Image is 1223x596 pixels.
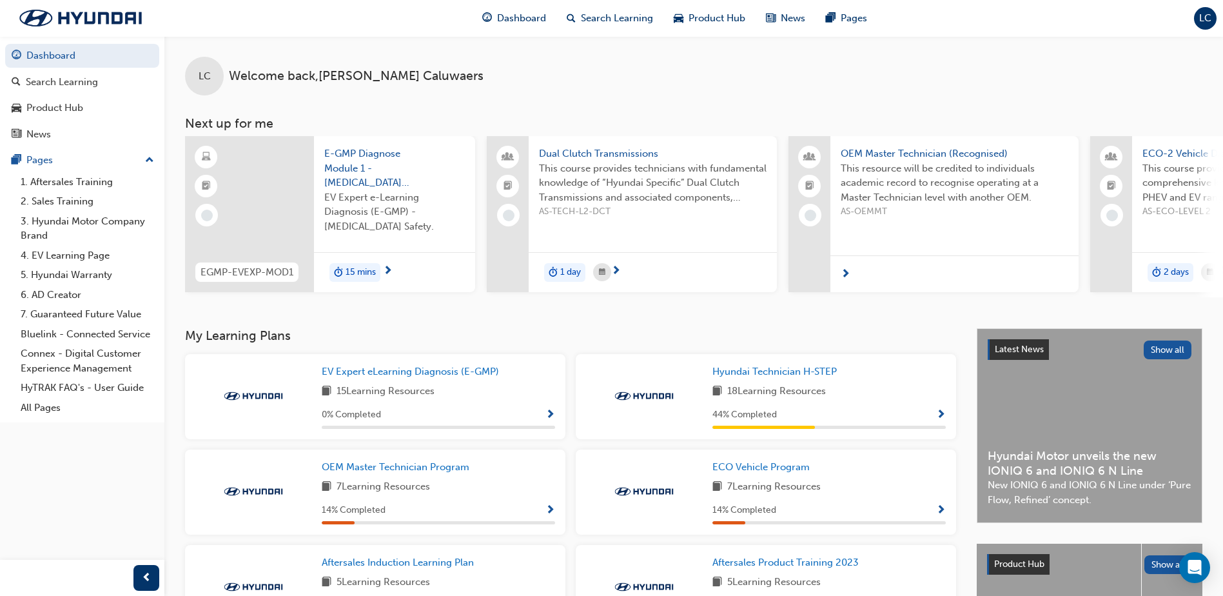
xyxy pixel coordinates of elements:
[581,11,653,26] span: Search Learning
[6,5,155,32] img: Trak
[201,210,213,221] span: learningRecordVerb_NONE-icon
[322,479,331,495] span: book-icon
[781,11,805,26] span: News
[383,266,393,277] span: next-icon
[712,479,722,495] span: book-icon
[988,449,1191,478] span: Hyundai Motor unveils the new IONIQ 6 and IONIQ 6 N Line
[26,153,53,168] div: Pages
[218,390,289,402] img: Trak
[324,146,465,190] span: E-GMP Diagnose Module 1 - [MEDICAL_DATA] Safety
[766,10,776,26] span: news-icon
[322,503,386,518] span: 14 % Completed
[712,408,777,422] span: 44 % Completed
[936,407,946,423] button: Show Progress
[609,485,680,498] img: Trak
[472,5,556,32] a: guage-iconDashboard
[26,75,98,90] div: Search Learning
[712,460,815,475] a: ECO Vehicle Program
[841,146,1068,161] span: OEM Master Technician (Recognised)
[1107,149,1116,166] span: people-icon
[12,129,21,141] span: news-icon
[539,146,767,161] span: Dual Clutch Transmissions
[322,557,474,568] span: Aftersales Induction Learning Plan
[15,265,159,285] a: 5. Hyundai Warranty
[826,10,836,26] span: pages-icon
[322,460,475,475] a: OEM Master Technician Program
[712,364,842,379] a: Hyundai Technician H-STEP
[337,575,430,591] span: 5 Learning Resources
[12,50,21,62] span: guage-icon
[727,575,821,591] span: 5 Learning Resources
[841,204,1068,219] span: AS-OEMMT
[334,264,343,281] span: duration-icon
[988,478,1191,507] span: New IONIQ 6 and IONIQ 6 N Line under ‘Pure Flow, Refined’ concept.
[346,265,376,280] span: 15 mins
[201,265,293,280] span: EGMP-EVEXP-MOD1
[15,378,159,398] a: HyTRAK FAQ's - User Guide
[545,505,555,517] span: Show Progress
[1144,555,1193,574] button: Show all
[5,41,159,148] button: DashboardSearch LearningProduct HubNews
[229,69,484,84] span: Welcome back , [PERSON_NAME] Caluwaers
[611,266,621,277] span: next-icon
[26,101,83,115] div: Product Hub
[322,575,331,591] span: book-icon
[26,127,51,142] div: News
[1207,264,1213,281] span: calendar-icon
[712,557,859,568] span: Aftersales Product Training 2023
[185,136,475,292] a: EGMP-EVEXP-MOD1E-GMP Diagnose Module 1 - [MEDICAL_DATA] SafetyEV Expert e-Learning Diagnosis (E-G...
[609,581,680,593] img: Trak
[12,155,21,166] span: pages-icon
[15,344,159,378] a: Connex - Digital Customer Experience Management
[756,5,816,32] a: news-iconNews
[145,152,154,169] span: up-icon
[936,505,946,517] span: Show Progress
[727,479,821,495] span: 7 Learning Resources
[609,390,680,402] img: Trak
[15,172,159,192] a: 1. Aftersales Training
[841,269,850,281] span: next-icon
[805,178,814,195] span: booktick-icon
[599,264,605,281] span: calendar-icon
[322,555,479,570] a: Aftersales Induction Learning Plan
[674,10,683,26] span: car-icon
[482,10,492,26] span: guage-icon
[556,5,663,32] a: search-iconSearch Learning
[185,328,956,343] h3: My Learning Plans
[545,410,555,421] span: Show Progress
[712,461,810,473] span: ECO Vehicle Program
[788,136,1079,292] a: OEM Master Technician (Recognised)This resource will be credited to individuals academic record t...
[936,502,946,519] button: Show Progress
[337,384,435,400] span: 15 Learning Resources
[936,410,946,421] span: Show Progress
[15,304,159,324] a: 7. Guaranteed Future Value
[1179,552,1210,583] div: Open Intercom Messenger
[5,44,159,68] a: Dashboard
[712,366,837,377] span: Hyundai Technician H-STEP
[12,103,21,114] span: car-icon
[5,148,159,172] button: Pages
[504,149,513,166] span: people-icon
[995,344,1044,355] span: Latest News
[218,581,289,593] img: Trak
[15,212,159,246] a: 3. Hyundai Motor Company Brand
[322,461,469,473] span: OEM Master Technician Program
[497,11,546,26] span: Dashboard
[988,339,1191,360] a: Latest NewsShow all
[1152,264,1161,281] span: duration-icon
[712,575,722,591] span: book-icon
[322,384,331,400] span: book-icon
[841,161,1068,205] span: This resource will be credited to individuals academic record to recognise operating at a Master ...
[164,116,1223,131] h3: Next up for me
[805,210,816,221] span: learningRecordVerb_NONE-icon
[5,123,159,146] a: News
[545,502,555,519] button: Show Progress
[567,10,576,26] span: search-icon
[1106,210,1118,221] span: learningRecordVerb_NONE-icon
[1194,7,1217,30] button: LC
[322,408,381,422] span: 0 % Completed
[5,70,159,94] a: Search Learning
[15,324,159,344] a: Bluelink - Connected Service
